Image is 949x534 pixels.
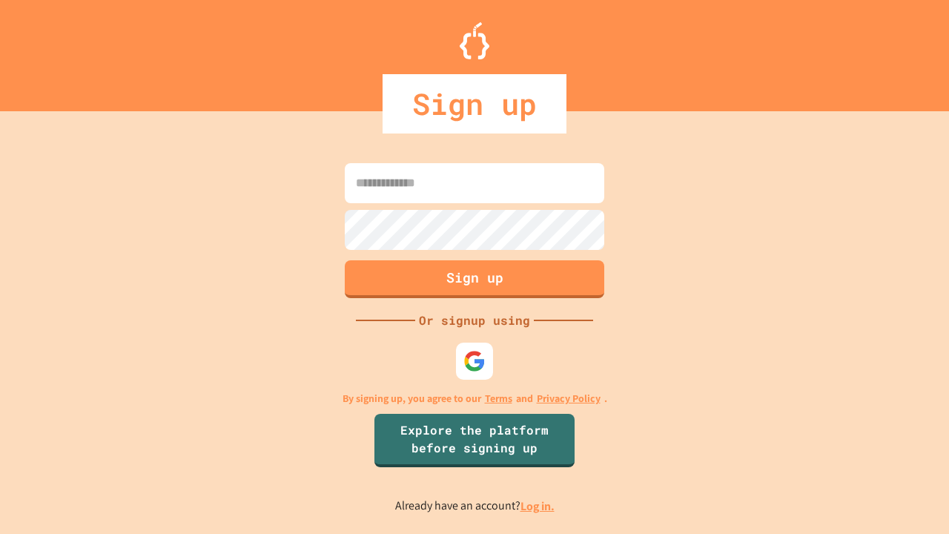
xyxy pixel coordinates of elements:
[383,74,566,133] div: Sign up
[537,391,601,406] a: Privacy Policy
[460,22,489,59] img: Logo.svg
[485,391,512,406] a: Terms
[520,498,555,514] a: Log in.
[463,350,486,372] img: google-icon.svg
[374,414,575,467] a: Explore the platform before signing up
[395,497,555,515] p: Already have an account?
[345,260,604,298] button: Sign up
[343,391,607,406] p: By signing up, you agree to our and .
[415,311,534,329] div: Or signup using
